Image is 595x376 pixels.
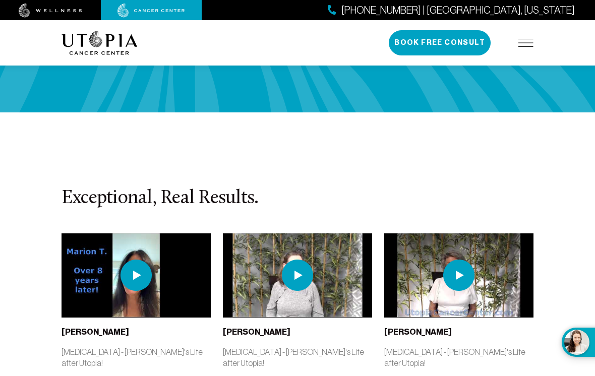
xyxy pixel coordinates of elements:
h3: Exceptional, Real Results. [62,188,533,209]
b: [PERSON_NAME] [62,327,129,337]
b: [PERSON_NAME] [223,327,290,337]
p: [MEDICAL_DATA] - [PERSON_NAME]'s Life after Utopia! [62,346,211,368]
img: thumbnail [62,233,211,317]
img: play icon [282,260,313,291]
button: Book Free Consult [389,30,491,55]
span: [PHONE_NUMBER] | [GEOGRAPHIC_DATA], [US_STATE] [341,3,575,18]
img: cancer center [117,4,185,18]
img: thumbnail [223,233,372,317]
img: play icon [121,260,152,291]
img: wellness [19,4,82,18]
b: [PERSON_NAME] [384,327,452,337]
img: icon-hamburger [518,39,533,47]
p: [MEDICAL_DATA] - [PERSON_NAME]'s Life after Utopia! [384,346,533,368]
img: logo [62,31,138,55]
p: [MEDICAL_DATA] - [PERSON_NAME]'s Life after Utopia! [223,346,372,368]
a: [PHONE_NUMBER] | [GEOGRAPHIC_DATA], [US_STATE] [328,3,575,18]
img: thumbnail [384,233,533,317]
img: play icon [443,260,474,291]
